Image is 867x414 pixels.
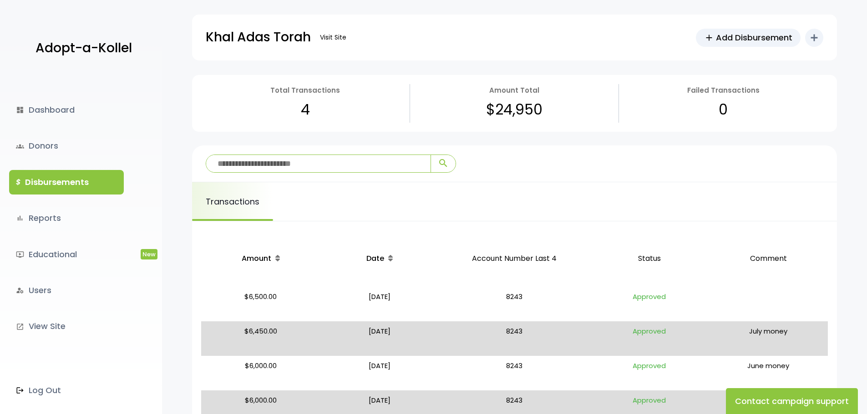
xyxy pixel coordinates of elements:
[35,37,132,60] p: Adopt-a-Kollel
[443,243,586,274] p: Account Number Last 4
[431,155,456,172] button: search
[205,359,317,387] p: $6,000.00
[438,158,449,169] span: search
[324,325,436,352] p: [DATE]
[9,278,124,303] a: manage_accountsUsers
[726,388,858,414] button: Contact campaign support
[366,253,384,264] span: Date
[9,206,124,230] a: bar_chartReports
[16,142,24,150] span: groups
[301,96,310,123] p: 4
[9,378,124,403] a: Log Out
[593,243,705,274] p: Status
[704,33,714,43] span: add
[9,242,124,267] a: ondemand_videoEducationalNew
[16,286,24,294] i: manage_accounts
[443,290,586,318] p: 8243
[16,106,24,114] i: dashboard
[315,29,351,46] a: Visit Site
[593,359,705,387] p: Approved
[712,325,824,352] p: July money
[324,359,436,387] p: [DATE]
[719,96,728,123] p: 0
[696,29,801,47] a: addAdd Disbursement
[205,290,317,318] p: $6,500.00
[712,359,824,387] p: June money
[324,290,436,318] p: [DATE]
[270,84,340,96] p: Total Transactions
[443,359,586,387] p: 8243
[206,26,311,49] p: Khal Adas Torah
[205,325,317,352] p: $6,450.00
[9,170,124,195] a: $Disbursements
[687,84,760,96] p: Failed Transactions
[443,325,586,352] p: 8243
[16,250,24,259] i: ondemand_video
[593,325,705,352] p: Approved
[486,96,543,123] p: $24,950
[31,26,132,70] a: Adopt-a-Kollel
[9,134,124,158] a: groupsDonors
[192,182,273,221] a: Transactions
[809,32,820,43] i: add
[9,98,124,122] a: dashboardDashboard
[716,31,792,44] span: Add Disbursement
[16,176,20,189] i: $
[593,290,705,318] p: Approved
[805,29,823,47] button: add
[242,253,271,264] span: Amount
[489,84,539,96] p: Amount Total
[9,314,124,339] a: launchView Site
[712,243,824,274] p: Comment
[141,249,157,259] span: New
[16,214,24,222] i: bar_chart
[16,323,24,331] i: launch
